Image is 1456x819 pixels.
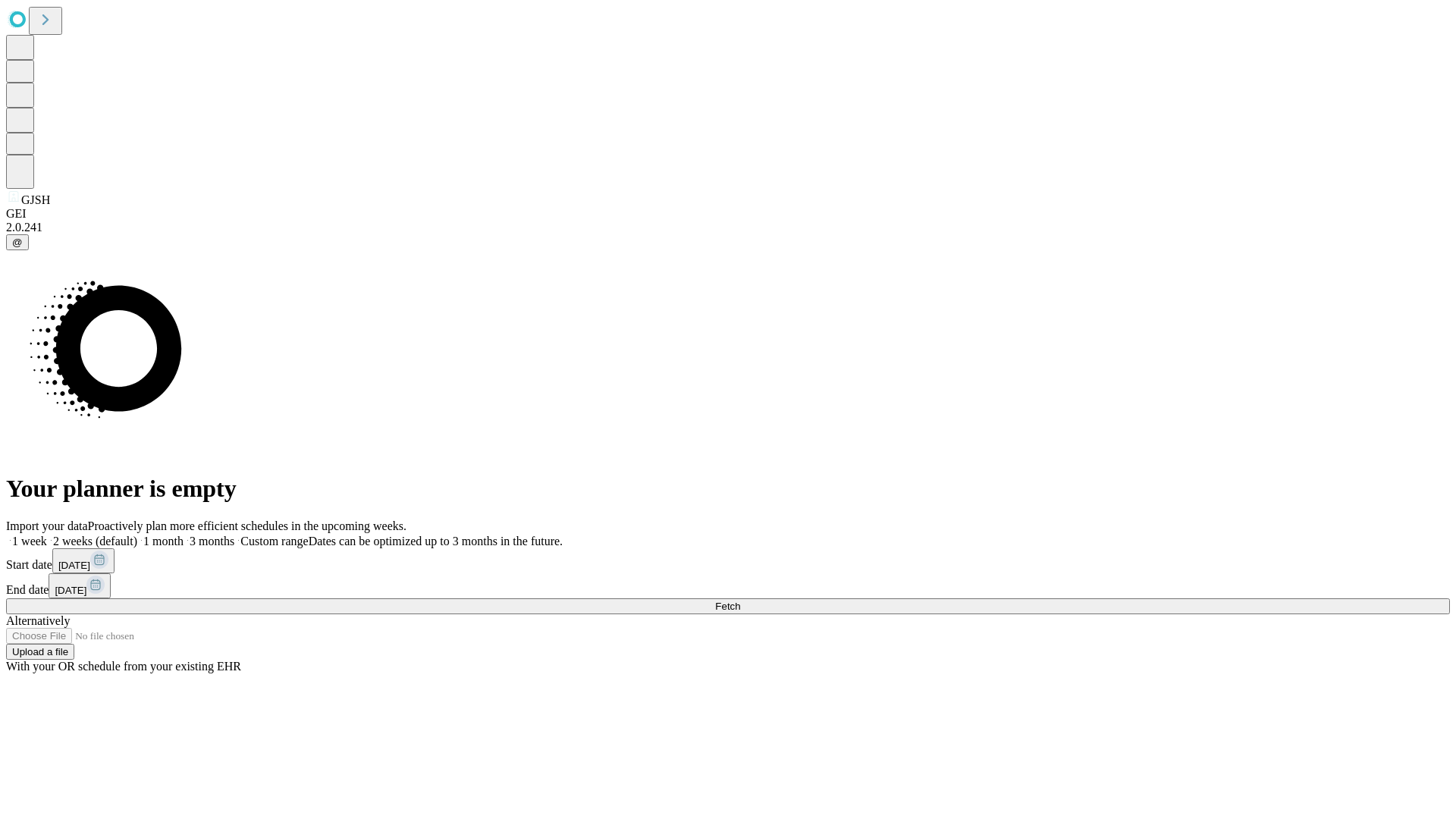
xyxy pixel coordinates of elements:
span: [DATE] [55,585,86,596]
span: 1 month [143,535,184,548]
button: @ [6,234,29,250]
div: Start date [6,548,1450,573]
h1: Your planner is empty [6,475,1450,503]
span: @ [12,237,23,248]
button: [DATE] [52,548,115,573]
div: 2.0.241 [6,221,1450,234]
button: Upload a file [6,644,74,660]
span: 1 week [12,535,47,548]
span: Dates can be optimized up to 3 months in the future. [309,535,563,548]
span: 2 weeks (default) [53,535,137,548]
div: GEI [6,207,1450,221]
span: 3 months [190,535,234,548]
span: Alternatively [6,614,70,627]
div: End date [6,573,1450,598]
span: Custom range [240,535,308,548]
span: [DATE] [58,560,90,571]
span: Import your data [6,519,88,532]
button: Fetch [6,598,1450,614]
span: Proactively plan more efficient schedules in the upcoming weeks. [88,519,406,532]
button: [DATE] [49,573,111,598]
span: Fetch [715,601,740,612]
span: GJSH [21,193,50,206]
span: With your OR schedule from your existing EHR [6,660,241,673]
